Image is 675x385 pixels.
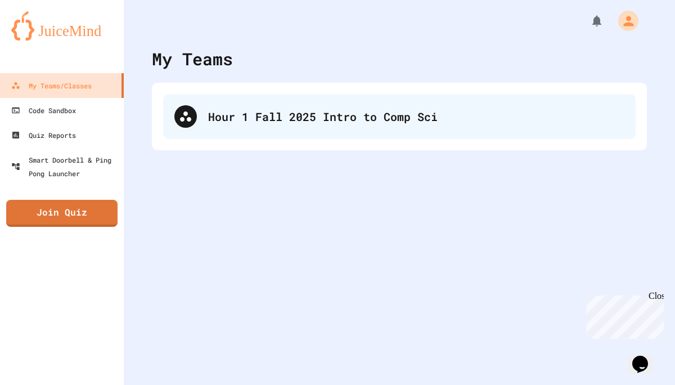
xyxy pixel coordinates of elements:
div: My Teams/Classes [11,79,92,92]
div: My Notifications [569,11,606,30]
div: Smart Doorbell & Ping Pong Launcher [11,153,119,180]
div: My Account [606,8,641,34]
div: My Teams [152,46,233,71]
div: Hour 1 Fall 2025 Intro to Comp Sci [163,94,636,139]
iframe: chat widget [582,291,664,339]
iframe: chat widget [628,340,664,374]
div: Chat with us now!Close [4,5,78,71]
div: Hour 1 Fall 2025 Intro to Comp Sci [208,108,624,125]
div: Code Sandbox [11,104,76,117]
a: Join Quiz [6,200,118,227]
div: Quiz Reports [11,128,76,142]
img: logo-orange.svg [11,11,112,41]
